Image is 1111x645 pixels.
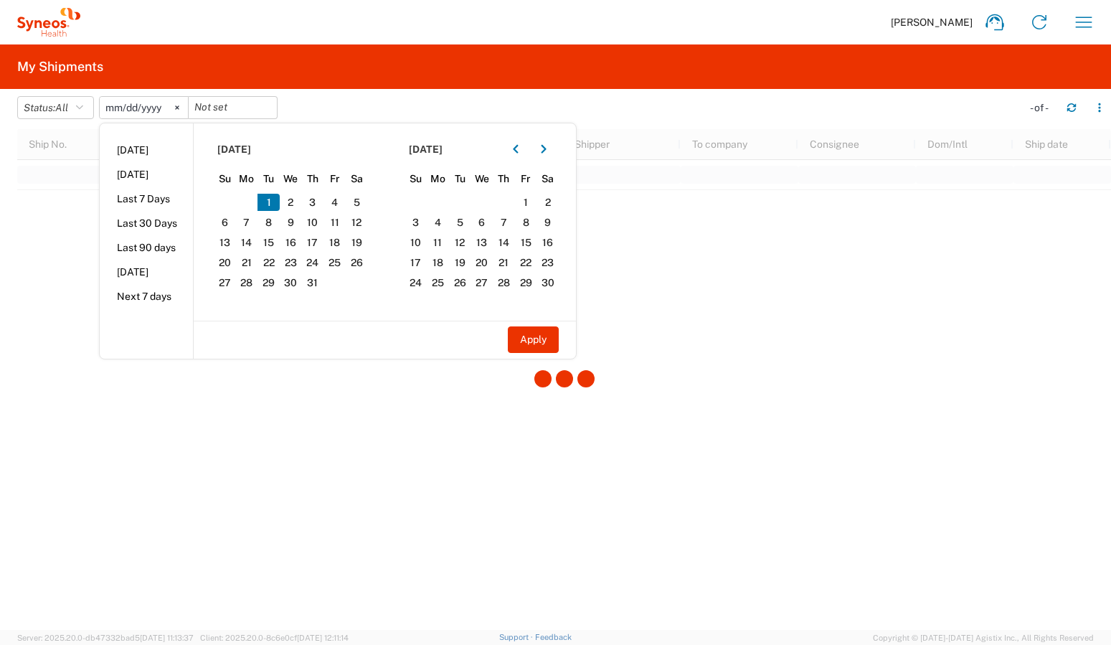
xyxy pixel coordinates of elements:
[471,234,493,251] span: 13
[536,254,559,271] span: 23
[100,138,193,162] li: [DATE]
[257,194,280,211] span: 1
[536,194,559,211] span: 2
[346,194,368,211] span: 5
[280,274,302,291] span: 30
[499,633,535,641] a: Support
[280,194,302,211] span: 2
[405,254,427,271] span: 17
[1030,101,1055,114] div: - of -
[214,214,236,231] span: 6
[515,234,537,251] span: 15
[189,97,277,118] input: Not set
[297,634,349,642] span: [DATE] 12:11:14
[257,172,280,185] span: Tu
[449,172,471,185] span: Tu
[236,214,258,231] span: 7
[405,214,427,231] span: 3
[493,234,515,251] span: 14
[449,254,471,271] span: 19
[493,254,515,271] span: 21
[536,274,559,291] span: 30
[427,172,449,185] span: Mo
[323,214,346,231] span: 11
[17,634,194,642] span: Server: 2025.20.0-db47332bad5
[515,274,537,291] span: 29
[200,634,349,642] span: Client: 2025.20.0-8c6e0cf
[236,274,258,291] span: 28
[17,96,94,119] button: Status:All
[100,97,188,118] input: Not set
[427,234,449,251] span: 11
[346,172,368,185] span: Sa
[515,214,537,231] span: 8
[302,172,324,185] span: Th
[214,234,236,251] span: 13
[471,172,493,185] span: We
[323,234,346,251] span: 18
[257,274,280,291] span: 29
[405,274,427,291] span: 24
[217,143,251,156] span: [DATE]
[236,254,258,271] span: 21
[257,254,280,271] span: 22
[236,234,258,251] span: 14
[214,274,236,291] span: 27
[140,634,194,642] span: [DATE] 11:13:37
[280,254,302,271] span: 23
[17,58,103,75] h2: My Shipments
[100,211,193,235] li: Last 30 Days
[515,254,537,271] span: 22
[236,172,258,185] span: Mo
[493,274,515,291] span: 28
[427,214,449,231] span: 4
[280,234,302,251] span: 16
[515,172,537,185] span: Fr
[214,172,236,185] span: Su
[323,254,346,271] span: 25
[536,172,559,185] span: Sa
[471,254,493,271] span: 20
[302,274,324,291] span: 31
[471,274,493,291] span: 27
[535,633,572,641] a: Feedback
[100,284,193,309] li: Next 7 days
[323,172,346,185] span: Fr
[280,214,302,231] span: 9
[536,214,559,231] span: 9
[257,214,280,231] span: 8
[346,254,368,271] span: 26
[214,254,236,271] span: 20
[471,214,493,231] span: 6
[508,326,559,353] button: Apply
[55,102,68,113] span: All
[873,631,1094,644] span: Copyright © [DATE]-[DATE] Agistix Inc., All Rights Reserved
[449,214,471,231] span: 5
[100,235,193,260] li: Last 90 days
[302,194,324,211] span: 3
[493,172,515,185] span: Th
[100,260,193,284] li: [DATE]
[405,234,427,251] span: 10
[536,234,559,251] span: 16
[405,172,427,185] span: Su
[302,214,324,231] span: 10
[257,234,280,251] span: 15
[346,234,368,251] span: 19
[449,234,471,251] span: 12
[100,162,193,187] li: [DATE]
[427,254,449,271] span: 18
[302,234,324,251] span: 17
[323,194,346,211] span: 4
[302,254,324,271] span: 24
[493,214,515,231] span: 7
[280,172,302,185] span: We
[346,214,368,231] span: 12
[891,16,973,29] span: [PERSON_NAME]
[449,274,471,291] span: 26
[409,143,443,156] span: [DATE]
[100,187,193,211] li: Last 7 Days
[515,194,537,211] span: 1
[427,274,449,291] span: 25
